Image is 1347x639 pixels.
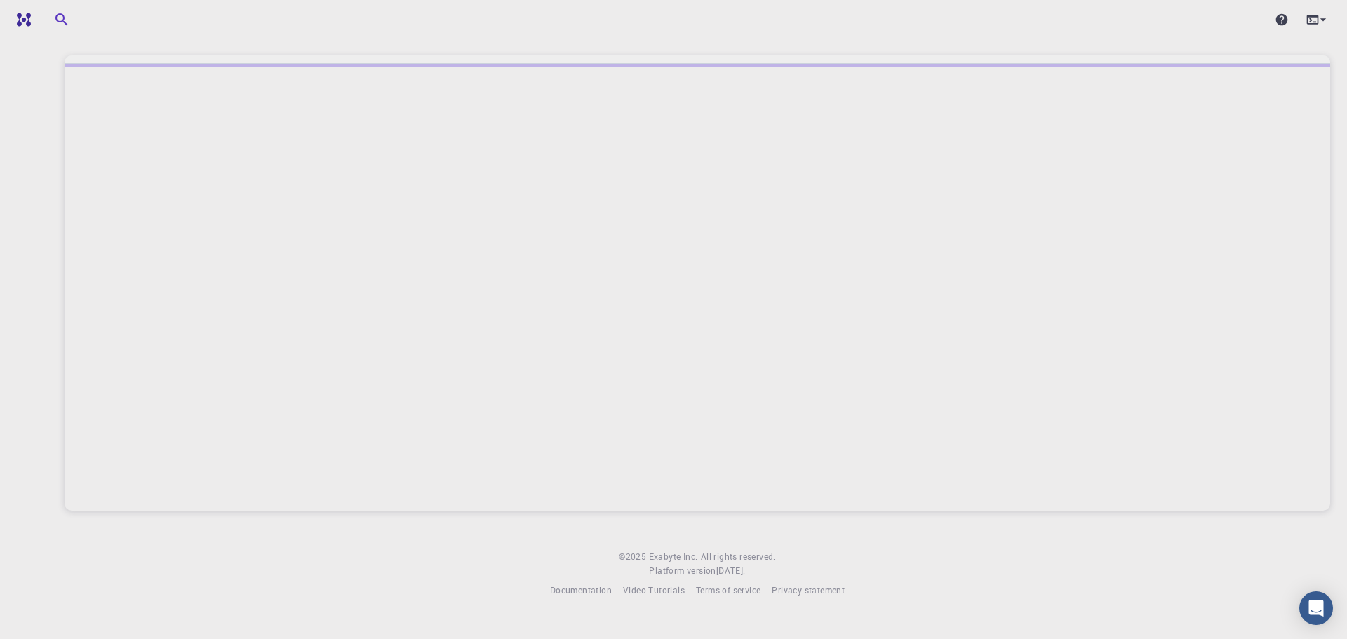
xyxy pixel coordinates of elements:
span: Video Tutorials [623,584,685,596]
a: [DATE]. [716,564,746,578]
span: Terms of service [696,584,760,596]
span: Exabyte Inc. [649,551,698,562]
span: All rights reserved. [701,550,776,564]
span: Privacy statement [772,584,845,596]
span: Platform version [649,564,716,578]
span: © 2025 [619,550,648,564]
a: Exabyte Inc. [649,550,698,564]
a: Documentation [550,584,612,598]
span: [DATE] . [716,565,746,576]
span: Documentation [550,584,612,596]
a: Privacy statement [772,584,845,598]
a: Video Tutorials [623,584,685,598]
img: logo [11,13,31,27]
a: Terms of service [696,584,760,598]
div: Open Intercom Messenger [1299,591,1333,625]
